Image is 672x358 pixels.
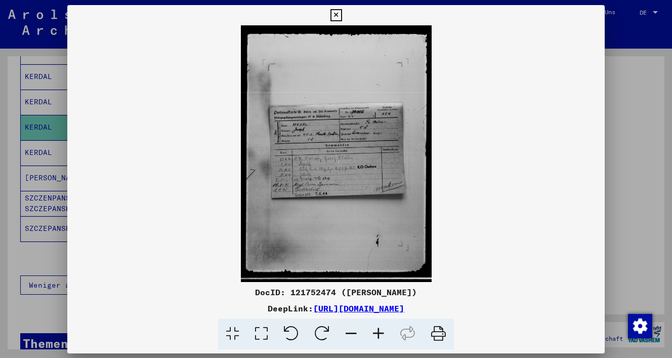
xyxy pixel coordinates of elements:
[67,286,605,298] div: DocID: 121752474 ([PERSON_NAME])
[313,303,404,313] a: [URL][DOMAIN_NAME]
[627,313,652,338] div: Zustimmung ändern
[67,302,605,314] div: DeepLink:
[628,314,652,338] img: Zustimmung ändern
[67,25,605,282] img: 001.jpg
